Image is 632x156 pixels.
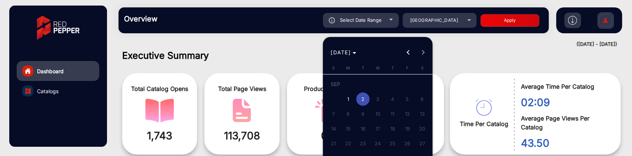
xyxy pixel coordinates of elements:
[415,136,429,151] button: September 27, 2025
[361,65,364,71] span: T
[415,92,429,106] button: September 6, 2025
[356,92,369,106] span: 2
[327,137,340,150] span: 21
[326,77,429,92] td: SEP
[415,137,429,150] span: 27
[341,92,355,106] span: 1
[386,137,399,150] span: 25
[341,107,355,121] span: 8
[355,121,370,136] button: September 16, 2025
[370,92,385,106] button: September 3, 2025
[385,106,400,121] button: September 11, 2025
[371,122,384,135] span: 17
[385,136,400,151] button: September 25, 2025
[370,136,385,151] button: September 24, 2025
[341,106,355,121] button: September 8, 2025
[326,106,341,121] button: September 7, 2025
[356,122,369,135] span: 16
[371,107,384,121] span: 10
[401,92,414,106] span: 5
[400,92,415,106] button: September 5, 2025
[406,65,408,71] span: F
[415,107,429,121] span: 13
[326,121,341,136] button: September 14, 2025
[328,46,359,59] button: Choose month and year
[401,122,414,135] span: 19
[355,106,370,121] button: September 9, 2025
[415,106,429,121] button: September 13, 2025
[332,65,334,71] span: S
[386,122,399,135] span: 18
[331,49,351,55] span: [DATE]
[327,122,340,135] span: 14
[341,136,355,151] button: September 22, 2025
[386,92,399,106] span: 4
[346,65,350,71] span: M
[341,92,355,106] button: September 1, 2025
[375,65,379,71] span: W
[356,137,369,150] span: 23
[370,121,385,136] button: September 17, 2025
[400,106,415,121] button: September 12, 2025
[371,137,384,150] span: 24
[415,122,429,135] span: 20
[341,122,355,135] span: 15
[385,92,400,106] button: September 4, 2025
[356,107,369,121] span: 9
[401,45,416,60] button: Previous month
[341,137,355,150] span: 22
[400,136,415,151] button: September 26, 2025
[385,121,400,136] button: September 18, 2025
[421,65,423,71] span: S
[386,107,399,121] span: 11
[341,121,355,136] button: September 15, 2025
[415,121,429,136] button: September 20, 2025
[355,136,370,151] button: September 23, 2025
[391,65,394,71] span: T
[401,137,414,150] span: 26
[401,107,414,121] span: 12
[327,107,340,121] span: 7
[370,106,385,121] button: September 10, 2025
[371,92,384,106] span: 3
[355,92,370,106] button: September 2, 2025
[326,136,341,151] button: September 21, 2025
[415,92,429,106] span: 6
[400,121,415,136] button: September 19, 2025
